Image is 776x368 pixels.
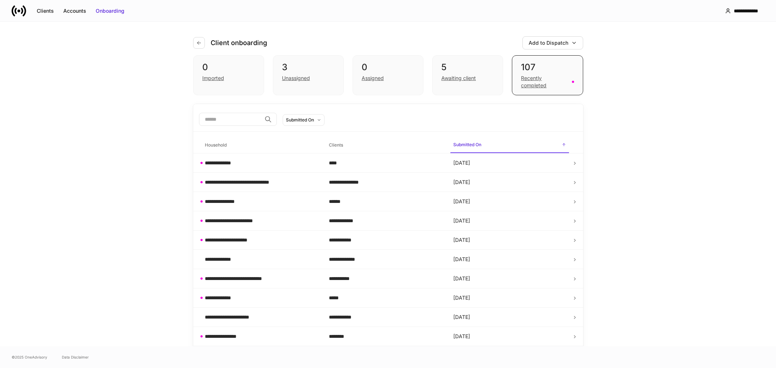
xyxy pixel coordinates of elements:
[329,141,343,148] h6: Clients
[447,308,572,327] td: [DATE]
[91,5,129,17] button: Onboarding
[286,116,314,123] div: Submitted On
[211,39,267,47] h4: Client onboarding
[32,5,59,17] button: Clients
[522,36,583,49] button: Add to Dispatch
[62,354,89,360] a: Data Disclaimer
[447,153,572,173] td: [DATE]
[447,211,572,231] td: [DATE]
[447,327,572,346] td: [DATE]
[63,7,86,15] div: Accounts
[432,55,503,95] div: 5Awaiting client
[447,346,572,365] td: [DATE]
[441,75,476,82] div: Awaiting client
[283,114,325,126] button: Submitted On
[447,192,572,211] td: [DATE]
[205,141,227,148] h6: Household
[453,141,481,148] h6: Submitted On
[447,231,572,250] td: [DATE]
[441,61,494,73] div: 5
[282,61,335,73] div: 3
[353,55,423,95] div: 0Assigned
[282,75,310,82] div: Unassigned
[202,75,224,82] div: Imported
[37,7,54,15] div: Clients
[447,250,572,269] td: [DATE]
[12,354,47,360] span: © 2025 OneAdvisory
[362,61,414,73] div: 0
[450,137,569,153] span: Submitted On
[529,39,568,47] div: Add to Dispatch
[273,55,344,95] div: 3Unassigned
[447,269,572,288] td: [DATE]
[326,138,445,153] span: Clients
[521,61,574,73] div: 107
[202,61,255,73] div: 0
[447,288,572,308] td: [DATE]
[59,5,91,17] button: Accounts
[447,173,572,192] td: [DATE]
[96,7,124,15] div: Onboarding
[512,55,583,95] div: 107Recently completed
[202,138,321,153] span: Household
[362,75,384,82] div: Assigned
[193,55,264,95] div: 0Imported
[521,75,567,89] div: Recently completed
